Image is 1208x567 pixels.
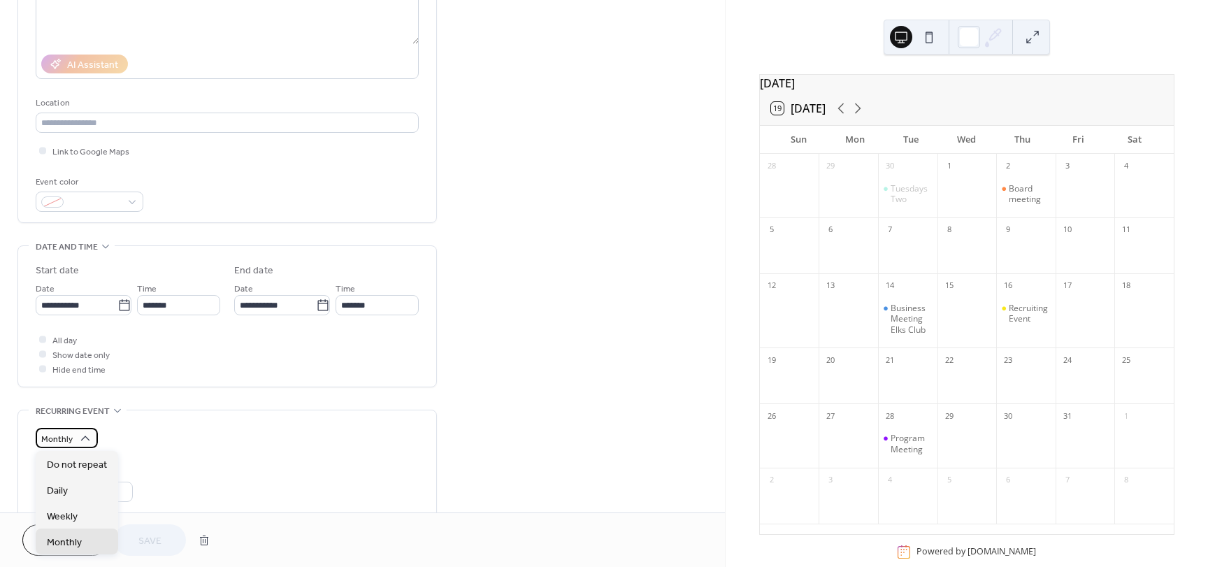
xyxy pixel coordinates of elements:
div: 4 [882,473,898,488]
div: 12 [764,278,779,294]
div: 7 [1060,473,1075,488]
div: Board meeting [996,183,1056,205]
div: 31 [1060,408,1075,424]
div: 9 [1000,222,1016,238]
div: 10 [1060,222,1075,238]
span: Monthly [47,536,82,550]
div: 6 [823,222,838,238]
div: 2 [1000,159,1016,174]
span: Date [234,282,253,296]
div: 1 [1119,408,1134,424]
span: Time [336,282,355,296]
div: 18 [1119,278,1134,294]
span: Do not repeat [47,458,107,473]
div: Business Meeting Elks Club [891,303,932,336]
div: 23 [1000,352,1016,368]
div: 30 [882,159,898,174]
div: 17 [1060,278,1075,294]
div: Program Meeting [878,433,937,454]
div: Tuesdays Two [891,183,932,205]
div: Sun [771,126,827,154]
div: Event color [36,175,141,189]
div: 27 [823,408,838,424]
div: 16 [1000,278,1016,294]
div: Sat [1107,126,1163,154]
div: 5 [764,222,779,238]
div: 5 [942,473,957,488]
div: Fri [1051,126,1107,154]
div: 20 [823,352,838,368]
span: Monthly [41,431,73,447]
div: Mon [827,126,883,154]
div: Recruiting Event [1009,303,1050,324]
div: Tue [883,126,939,154]
div: 8 [1119,473,1134,488]
span: Daily [47,484,68,498]
div: 8 [942,222,957,238]
span: Date and time [36,240,98,254]
div: 3 [1060,159,1075,174]
div: 30 [1000,408,1016,424]
div: 28 [882,408,898,424]
div: 21 [882,352,898,368]
button: 19[DATE] [766,99,830,118]
div: 7 [882,222,898,238]
div: Thu [995,126,1051,154]
div: Recruiting Event [996,303,1056,324]
div: Start date [36,264,79,278]
div: 6 [1000,473,1016,488]
span: Time [137,282,157,296]
div: 11 [1119,222,1134,238]
span: Show date only [52,348,110,363]
div: 1 [942,159,957,174]
div: 24 [1060,352,1075,368]
div: 4 [1119,159,1134,174]
div: Tuesdays Two [878,183,937,205]
span: Date [36,282,55,296]
div: 14 [882,278,898,294]
div: [DATE] [760,75,1174,92]
button: Cancel [22,524,108,556]
div: Powered by [916,546,1036,558]
div: Program Meeting [891,433,932,454]
div: 28 [764,159,779,174]
div: Location [36,96,416,110]
div: 22 [942,352,957,368]
span: Weekly [47,510,78,524]
span: All day [52,333,77,348]
div: 26 [764,408,779,424]
div: 3 [823,473,838,488]
span: Recurring event [36,404,110,419]
div: Business Meeting Elks Club [878,303,937,336]
div: Wed [939,126,995,154]
div: 15 [942,278,957,294]
div: 19 [764,352,779,368]
div: Board meeting [1009,183,1050,205]
div: End date [234,264,273,278]
div: 29 [823,159,838,174]
div: 2 [764,473,779,488]
span: Hide end time [52,363,106,378]
span: Link to Google Maps [52,145,129,159]
div: 29 [942,408,957,424]
div: 25 [1119,352,1134,368]
a: [DOMAIN_NAME] [968,546,1036,558]
div: 13 [823,278,838,294]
